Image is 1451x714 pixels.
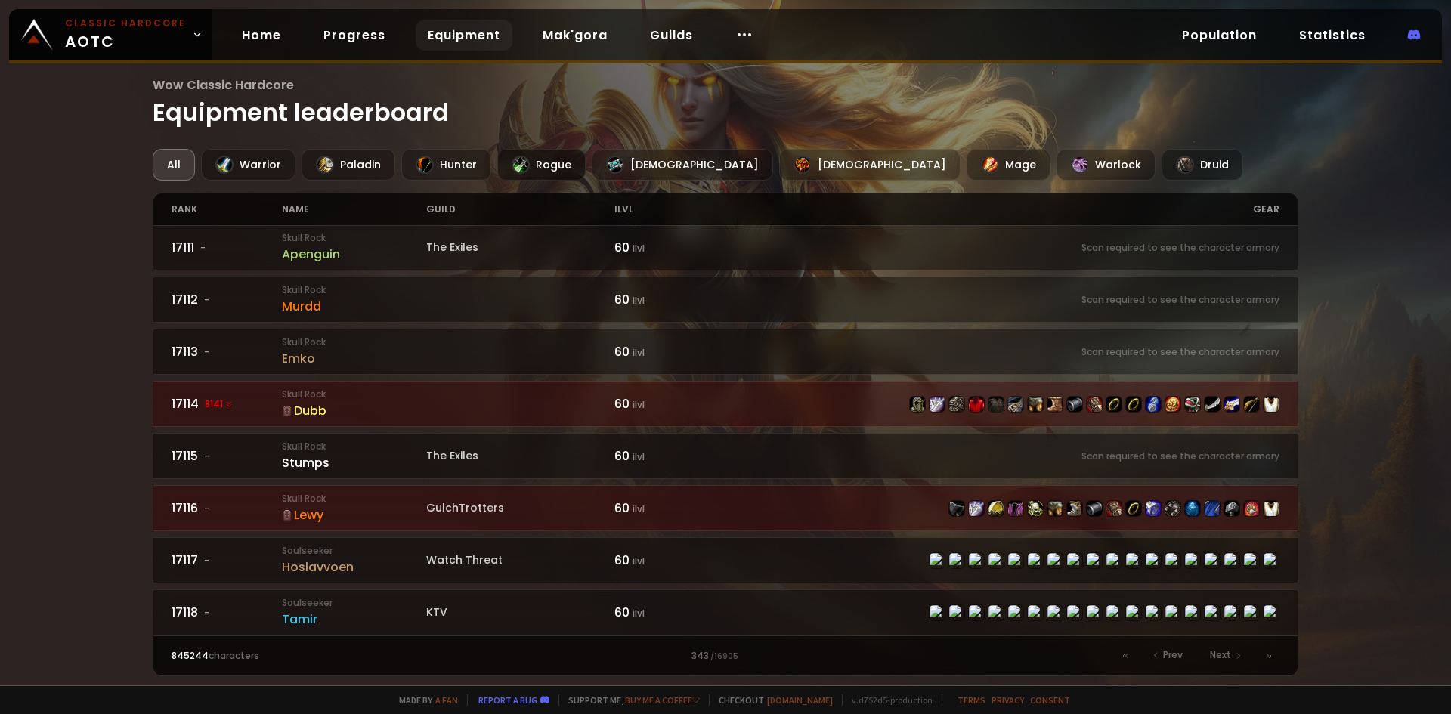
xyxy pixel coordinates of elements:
[633,398,645,411] small: ilvl
[633,502,645,515] small: ilvl
[172,290,283,309] div: 17112
[172,447,283,465] div: 17115
[282,245,426,264] div: Apenguin
[1008,397,1023,412] img: item-22002
[204,450,209,463] span: -
[633,294,645,307] small: ilvl
[282,453,426,472] div: Stumps
[1210,648,1231,662] span: Next
[614,394,725,413] div: 60
[153,224,1299,270] a: 17111-Skull RockApenguinThe Exiles60 ilvlScan required to see the character armory
[282,388,426,401] small: Skull Rock
[614,238,725,257] div: 60
[153,485,1299,531] a: 17116-Skull RockLewyGulchTrotters60 ilvlitem-12587item-17044item-12927item-13378item-20216item-15...
[426,604,614,620] div: KTV
[204,502,209,515] span: -
[172,193,283,225] div: rank
[282,440,426,453] small: Skull Rock
[1146,501,1161,516] img: item-12548
[1163,648,1183,662] span: Prev
[558,694,700,706] span: Support me,
[153,76,1299,94] span: Wow Classic Hardcore
[282,231,426,245] small: Skull Rock
[910,397,925,412] img: item-22718
[204,554,209,567] span: -
[9,9,212,60] a: Classic HardcoreAOTC
[153,76,1299,131] h1: Equipment leaderboard
[1264,501,1279,516] img: item-5976
[625,694,700,706] a: Buy me a coffee
[779,149,961,181] div: [DEMOGRAPHIC_DATA]
[614,290,725,309] div: 60
[725,193,1279,225] div: gear
[65,17,186,30] small: Classic Hardcore
[767,694,833,706] a: [DOMAIN_NAME]
[172,499,283,518] div: 17116
[967,149,1050,181] div: Mage
[710,651,738,663] small: / 16905
[1126,397,1141,412] img: item-18500
[1287,20,1378,51] a: Statistics
[200,241,206,255] span: -
[390,694,458,706] span: Made by
[1081,293,1279,307] small: Scan required to see the character armory
[153,329,1299,375] a: 17113-Skull RockEmko60 ilvlScan required to see the character armory
[614,603,725,622] div: 60
[633,242,645,255] small: ilvl
[1028,397,1043,412] img: item-15062
[311,20,398,51] a: Progress
[426,552,614,568] div: Watch Threat
[1057,149,1156,181] div: Warlock
[416,20,512,51] a: Equipment
[172,238,283,257] div: 17111
[1224,501,1239,516] img: item-18531
[282,193,426,225] div: name
[614,193,725,225] div: ilvl
[204,345,209,359] span: -
[614,551,725,570] div: 60
[282,297,426,316] div: Murdd
[1126,501,1141,516] img: item-18500
[949,397,964,412] img: item-22008
[401,149,491,181] div: Hunter
[1106,397,1122,412] img: item-18500
[201,149,295,181] div: Warrior
[1028,501,1043,516] img: item-20216
[1047,501,1063,516] img: item-15062
[1087,501,1102,516] img: item-13120
[435,694,458,706] a: a fan
[1185,397,1200,412] img: item-12905
[1264,397,1279,412] img: item-5976
[1185,501,1200,516] img: item-18537
[426,240,614,255] div: The Exiles
[633,555,645,567] small: ilvl
[426,193,614,225] div: guild
[172,603,283,622] div: 17118
[205,397,234,411] span: 8141
[614,499,725,518] div: 60
[1162,149,1243,181] div: Druid
[614,342,725,361] div: 60
[1106,501,1122,516] img: item-15063
[282,544,426,558] small: Soulseeker
[633,450,645,463] small: ilvl
[302,149,395,181] div: Paladin
[1170,20,1269,51] a: Population
[638,20,705,51] a: Guilds
[153,277,1299,323] a: 17112-Skull RockMurdd60 ilvlScan required to see the character armory
[531,20,620,51] a: Mak'gora
[172,342,283,361] div: 17113
[1244,501,1259,516] img: item-22397
[842,694,933,706] span: v. d752d5 - production
[230,20,293,51] a: Home
[1081,450,1279,463] small: Scan required to see the character armory
[969,397,984,412] img: item-4330
[709,694,833,706] span: Checkout
[1067,501,1082,516] img: item-11675
[282,492,426,505] small: Skull Rock
[65,17,186,53] span: AOTC
[1165,501,1180,516] img: item-13965
[1165,397,1180,412] img: item-2802
[282,401,426,420] div: Dubb
[172,649,209,662] span: 845244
